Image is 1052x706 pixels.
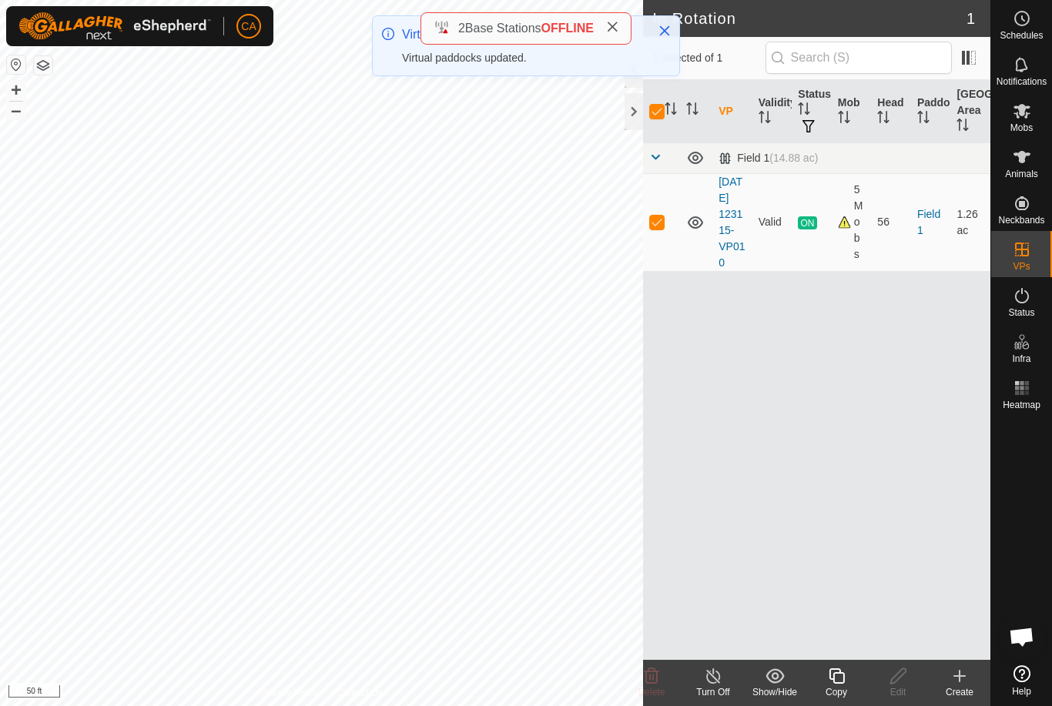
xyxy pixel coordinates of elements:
[18,12,211,40] img: Gallagher Logo
[1008,308,1034,317] span: Status
[1012,687,1031,696] span: Help
[465,22,541,35] span: Base Stations
[997,77,1047,86] span: Notifications
[871,80,911,143] th: Head
[7,101,25,119] button: –
[798,105,810,117] p-sorticon: Activate to sort
[867,685,929,699] div: Edit
[759,113,771,125] p-sorticon: Activate to sort
[541,22,594,35] span: OFFLINE
[1012,354,1030,363] span: Infra
[929,685,990,699] div: Create
[999,614,1045,660] div: Open chat
[752,80,792,143] th: Validity
[806,685,867,699] div: Copy
[458,22,465,35] span: 2
[1003,400,1040,410] span: Heatmap
[34,56,52,75] button: Map Layers
[337,686,382,700] a: Contact Us
[654,20,675,42] button: Close
[665,105,677,117] p-sorticon: Activate to sort
[917,113,930,125] p-sorticon: Activate to sort
[766,42,952,74] input: Search (S)
[991,659,1052,702] a: Help
[798,216,816,229] span: ON
[838,113,850,125] p-sorticon: Activate to sort
[832,80,872,143] th: Mob
[838,182,866,263] div: 5 Mobs
[712,80,752,143] th: VP
[241,18,256,35] span: CA
[792,80,832,143] th: Status
[957,121,969,133] p-sorticon: Activate to sort
[967,7,975,30] span: 1
[7,55,25,74] button: Reset Map
[769,152,818,164] span: (14.88 ac)
[719,176,745,269] a: [DATE] 123115-VP010
[950,80,990,143] th: [GEOGRAPHIC_DATA] Area
[917,208,940,236] a: Field 1
[261,686,319,700] a: Privacy Policy
[652,50,765,66] span: 1 selected of 1
[638,687,665,698] span: Delete
[911,80,951,143] th: Paddock
[652,9,967,28] h2: In Rotation
[1005,169,1038,179] span: Animals
[402,50,642,66] div: Virtual paddocks updated.
[871,173,911,271] td: 56
[950,173,990,271] td: 1.26 ac
[998,216,1044,225] span: Neckbands
[682,685,744,699] div: Turn Off
[744,685,806,699] div: Show/Hide
[402,25,642,44] div: Virtual Paddocks
[7,81,25,99] button: +
[1010,123,1033,132] span: Mobs
[719,152,818,165] div: Field 1
[752,173,792,271] td: Valid
[686,105,699,117] p-sorticon: Activate to sort
[877,113,890,125] p-sorticon: Activate to sort
[1013,262,1030,271] span: VPs
[1000,31,1043,40] span: Schedules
